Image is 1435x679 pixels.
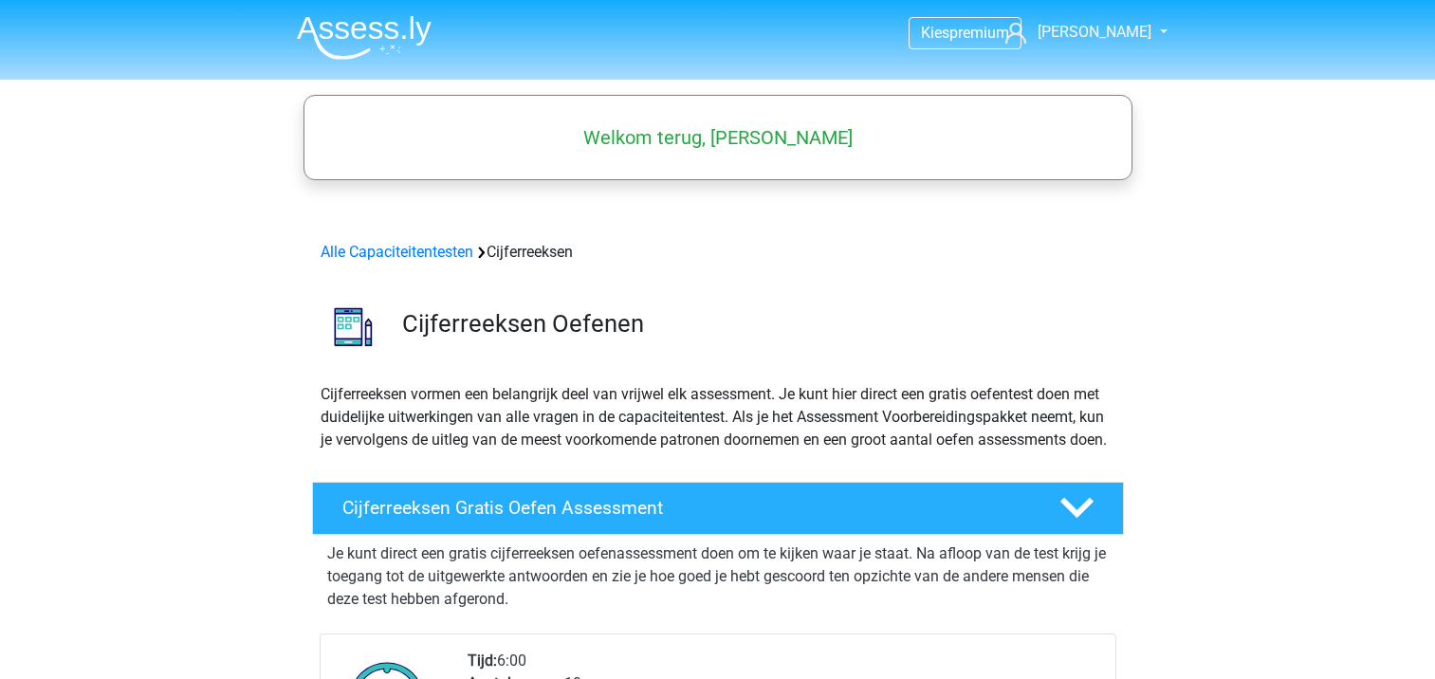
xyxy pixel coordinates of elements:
b: Tijd: [468,651,497,670]
a: [PERSON_NAME] [998,21,1153,44]
div: Cijferreeksen [313,241,1123,264]
h3: Cijferreeksen Oefenen [402,309,1109,339]
img: cijferreeksen [313,286,394,367]
p: Cijferreeksen vormen een belangrijk deel van vrijwel elk assessment. Je kunt hier direct een grat... [321,383,1115,451]
span: Kies [921,24,949,42]
p: Je kunt direct een gratis cijferreeksen oefenassessment doen om te kijken waar je staat. Na afloo... [327,542,1109,611]
a: Kiespremium [910,20,1021,46]
h4: Cijferreeksen Gratis Oefen Assessment [342,497,1029,519]
span: premium [949,24,1009,42]
h5: Welkom terug, [PERSON_NAME] [313,126,1123,149]
a: Cijferreeksen Gratis Oefen Assessment [304,482,1131,535]
span: [PERSON_NAME] [1038,23,1151,41]
a: Alle Capaciteitentesten [321,243,473,261]
img: Assessly [297,15,432,60]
